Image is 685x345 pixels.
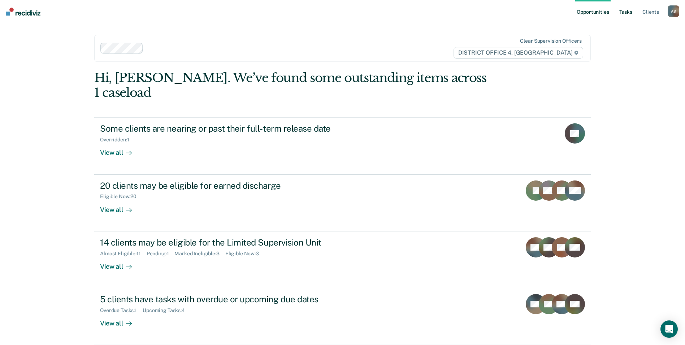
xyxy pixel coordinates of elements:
div: View all [100,256,140,271]
div: Clear supervision officers [520,38,581,44]
div: Open Intercom Messenger [660,320,678,338]
div: A B [668,5,679,17]
div: 5 clients have tasks with overdue or upcoming due dates [100,294,354,304]
div: View all [100,200,140,214]
div: 14 clients may be eligible for the Limited Supervision Unit [100,237,354,248]
div: Hi, [PERSON_NAME]. We’ve found some outstanding items across 1 caseload [94,71,491,100]
div: View all [100,314,140,328]
div: 20 clients may be eligible for earned discharge [100,180,354,191]
div: View all [100,143,140,157]
div: Almost Eligible : 11 [100,251,147,257]
button: AB [668,5,679,17]
div: Eligible Now : 3 [225,251,265,257]
a: 5 clients have tasks with overdue or upcoming due datesOverdue Tasks:1Upcoming Tasks:4View all [94,288,591,345]
div: Upcoming Tasks : 4 [143,307,191,314]
a: 14 clients may be eligible for the Limited Supervision UnitAlmost Eligible:11Pending:1Marked Inel... [94,231,591,288]
span: DISTRICT OFFICE 4, [GEOGRAPHIC_DATA] [454,47,583,59]
div: Some clients are nearing or past their full-term release date [100,123,354,134]
div: Overridden : 1 [100,137,135,143]
div: Pending : 1 [147,251,175,257]
a: 20 clients may be eligible for earned dischargeEligible Now:20View all [94,175,591,231]
div: Eligible Now : 20 [100,193,142,200]
a: Some clients are nearing or past their full-term release dateOverridden:1View all [94,117,591,174]
div: Marked Ineligible : 3 [174,251,225,257]
div: Overdue Tasks : 1 [100,307,143,314]
img: Recidiviz [6,8,40,16]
